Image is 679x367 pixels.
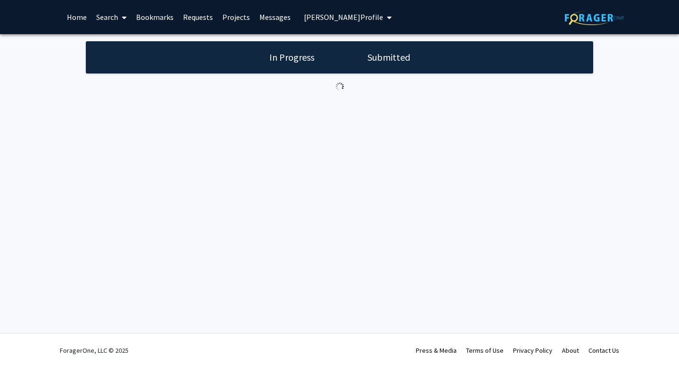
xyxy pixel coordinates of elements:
h1: Submitted [365,51,413,64]
a: Home [62,0,92,34]
a: Press & Media [416,346,457,355]
a: Search [92,0,131,34]
a: Terms of Use [466,346,504,355]
a: Contact Us [588,346,619,355]
a: About [562,346,579,355]
a: Requests [178,0,218,34]
a: Privacy Policy [513,346,552,355]
span: [PERSON_NAME] Profile [304,12,383,22]
a: Projects [218,0,255,34]
a: Messages [255,0,295,34]
img: ForagerOne Logo [565,10,624,25]
img: Loading [331,78,348,95]
h1: In Progress [266,51,317,64]
div: ForagerOne, LLC © 2025 [60,334,128,367]
a: Bookmarks [131,0,178,34]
